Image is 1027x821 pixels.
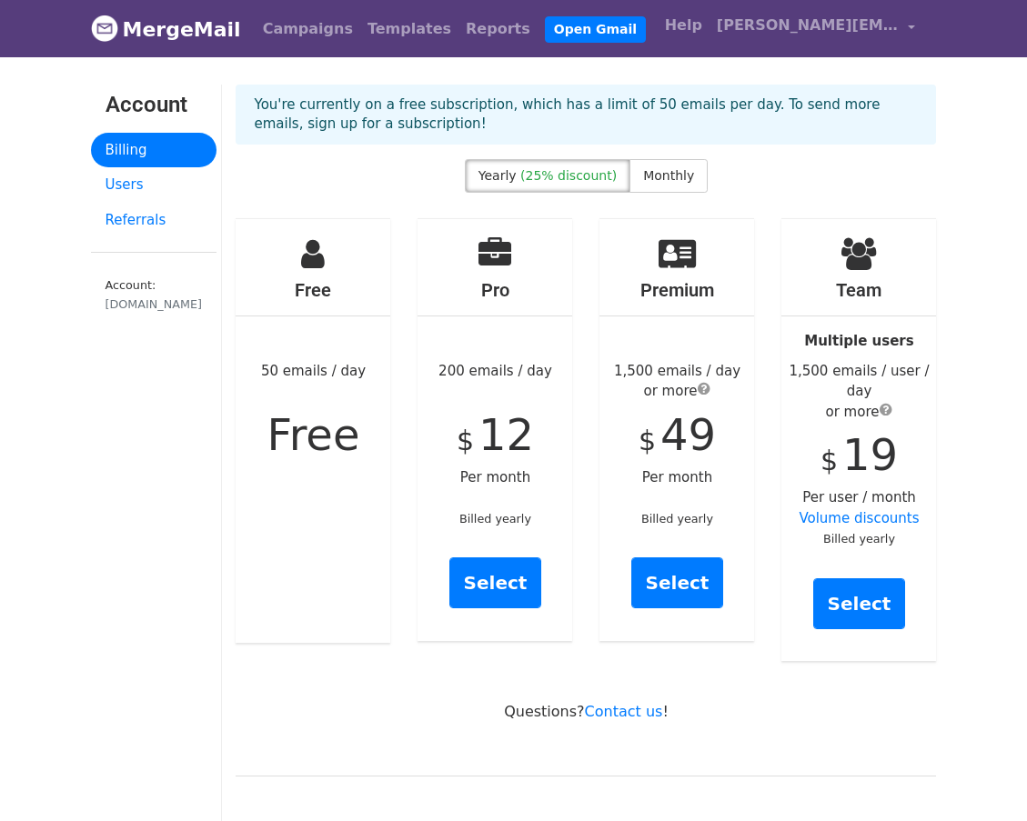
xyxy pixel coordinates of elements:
span: $ [457,425,474,456]
span: Yearly [478,168,517,183]
a: Reports [458,11,538,47]
div: 50 emails / day [236,219,390,643]
a: [PERSON_NAME][EMAIL_ADDRESS][DOMAIN_NAME] [710,7,922,50]
h4: Pro [418,279,572,301]
span: $ [821,445,838,476]
img: MergeMail logo [91,15,118,42]
div: Per month [599,219,754,641]
div: 200 emails / day Per month [418,219,572,641]
strong: Multiple users [804,333,913,349]
a: Contact us [585,703,663,720]
div: Per user / month [781,219,936,661]
a: Open Gmail [545,16,646,43]
a: Templates [360,11,458,47]
span: (25% discount) [520,168,617,183]
div: 1,500 emails / user / day or more [781,361,936,423]
span: [PERSON_NAME][EMAIL_ADDRESS][DOMAIN_NAME] [717,15,899,36]
span: Free [267,409,360,460]
a: Help [658,7,710,44]
a: Billing [91,133,217,168]
div: [DOMAIN_NAME] [106,295,203,313]
a: Select [813,578,906,629]
a: Referrals [91,203,217,238]
h3: Account [106,92,203,118]
span: 49 [660,409,716,460]
a: Users [91,167,217,203]
span: Monthly [643,168,694,183]
small: Billed yearly [641,512,713,526]
a: MergeMail [91,10,241,48]
a: Volume discounts [799,510,919,526]
div: 1,500 emails / day or more [599,361,754,402]
a: Select [449,557,542,608]
span: $ [639,425,656,456]
h4: Free [236,279,390,301]
h4: Premium [599,279,754,301]
a: Campaigns [256,11,360,47]
small: Billed yearly [459,512,531,526]
a: Select [631,557,724,608]
p: Questions? ! [236,702,936,721]
span: 12 [478,409,534,460]
small: Billed yearly [823,532,895,546]
small: Account: [106,278,203,313]
span: 19 [842,429,898,480]
h4: Team [781,279,936,301]
p: You're currently on a free subscription, which has a limit of 50 emails per day. To send more ema... [254,95,918,134]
